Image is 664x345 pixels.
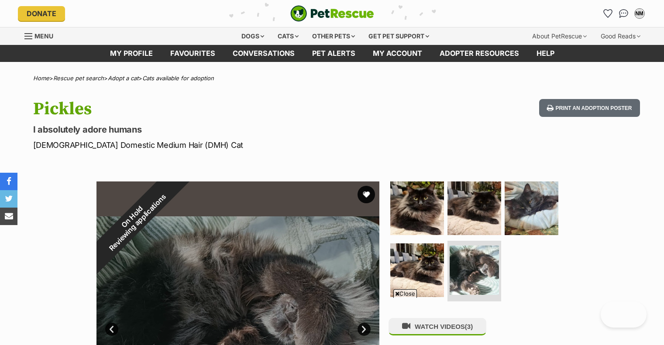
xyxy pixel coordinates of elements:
img: Photo of Pickles [450,246,499,295]
img: Photo of Pickles [505,181,558,235]
a: Home [33,75,49,82]
span: Reviewing applications [107,193,167,253]
h1: Pickles [33,99,403,119]
a: My profile [101,45,162,62]
a: PetRescue [290,5,374,22]
a: Help [528,45,563,62]
a: Adopter resources [431,45,528,62]
img: chat-41dd97257d64d25036548639549fe6c8038ab92f7586957e7f3b1b290dea8141.svg [619,9,628,18]
div: Other pets [306,27,361,45]
img: Photo of Pickles [390,181,444,235]
div: Cats [272,27,305,45]
button: My account [633,7,647,20]
ul: Account quick links [601,7,647,20]
div: NM [635,9,644,18]
iframe: Advertisement [120,301,544,341]
a: Conversations [617,7,631,20]
img: Photo of Pickles [447,181,501,235]
a: Pet alerts [303,45,364,62]
span: Menu [34,32,53,40]
div: Dogs [235,27,270,45]
a: conversations [224,45,303,62]
img: logo-cat-932fe2b9b8326f06289b0f2fb663e598f794de774fb13d1741a6617ecf9a85b4.svg [290,5,374,22]
p: [DEMOGRAPHIC_DATA] Domestic Medium Hair (DMH) Cat [33,139,403,151]
div: > > > [11,75,653,82]
a: Favourites [162,45,224,62]
a: Prev [105,323,118,336]
a: My account [364,45,431,62]
div: On Hold [72,157,197,282]
a: Cats available for adoption [142,75,214,82]
a: Menu [24,27,59,43]
a: Rescue pet search [53,75,104,82]
img: Photo of Pickles [390,243,444,297]
a: Favourites [601,7,615,20]
iframe: Help Scout Beacon - Open [601,301,647,328]
button: favourite [358,186,375,203]
div: About PetRescue [526,27,593,45]
span: Close [393,289,417,298]
a: Donate [18,6,65,21]
p: I absolutely adore humans [33,123,403,136]
div: Good Reads [595,27,647,45]
button: Print an adoption poster [539,99,640,117]
a: Adopt a cat [108,75,138,82]
div: Get pet support [362,27,435,45]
